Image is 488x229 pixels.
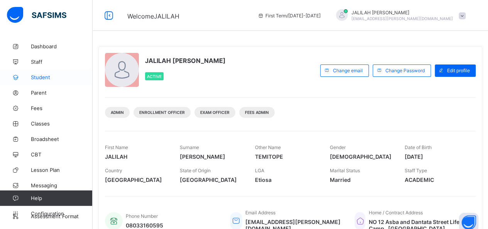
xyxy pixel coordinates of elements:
span: Active [147,74,162,79]
span: Married [330,176,393,183]
span: [GEOGRAPHIC_DATA] [105,176,168,183]
span: LGA [255,168,264,173]
span: Parent [31,90,93,96]
span: Date of Birth [405,144,432,150]
span: Exam Officer [200,110,230,115]
span: Staff Type [405,168,427,173]
span: State of Origin [180,168,211,173]
span: Enrollment Officer [139,110,185,115]
span: [GEOGRAPHIC_DATA] [180,176,243,183]
span: Dashboard [31,43,93,49]
span: First Name [105,144,128,150]
span: JALILAH [PERSON_NAME] [351,10,453,15]
span: Broadsheet [31,136,93,142]
span: Lesson Plan [31,167,93,173]
span: Change Password [385,68,425,73]
span: Fees Admin [245,110,269,115]
span: Marital Status [330,168,360,173]
span: Country [105,168,122,173]
div: JALILAHBALOGUN-BINUYO [328,9,469,22]
span: Surname [180,144,199,150]
span: [EMAIL_ADDRESS][PERSON_NAME][DOMAIN_NAME] [351,16,453,21]
span: [DEMOGRAPHIC_DATA] [330,153,393,160]
span: 08033160595 [126,222,163,229]
span: TEMITOPE [255,153,318,160]
span: JALILAH [PERSON_NAME] [145,57,226,64]
span: JALILAH [105,153,168,160]
span: Welcome JALILAH [127,12,179,20]
span: Messaging [31,182,93,188]
span: CBT [31,151,93,158]
span: session/term information [258,13,321,19]
span: Gender [330,144,346,150]
span: Staff [31,59,93,65]
span: Phone Number [126,213,158,219]
span: Admin [111,110,124,115]
span: Etiosa [255,176,318,183]
span: Edit profile [447,68,470,73]
span: Home / Contract Address [368,210,422,215]
img: safsims [7,7,66,23]
span: Help [31,195,92,201]
span: [PERSON_NAME] [180,153,243,160]
span: ACADEMIC [405,176,468,183]
span: Student [31,74,93,80]
span: [DATE] [405,153,468,160]
span: Change email [333,68,363,73]
button: Open asap [457,202,480,225]
span: Configuration [31,210,92,217]
span: Email Address [245,210,275,215]
span: Classes [31,120,93,127]
span: Other Name [255,144,280,150]
span: Fees [31,105,93,111]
